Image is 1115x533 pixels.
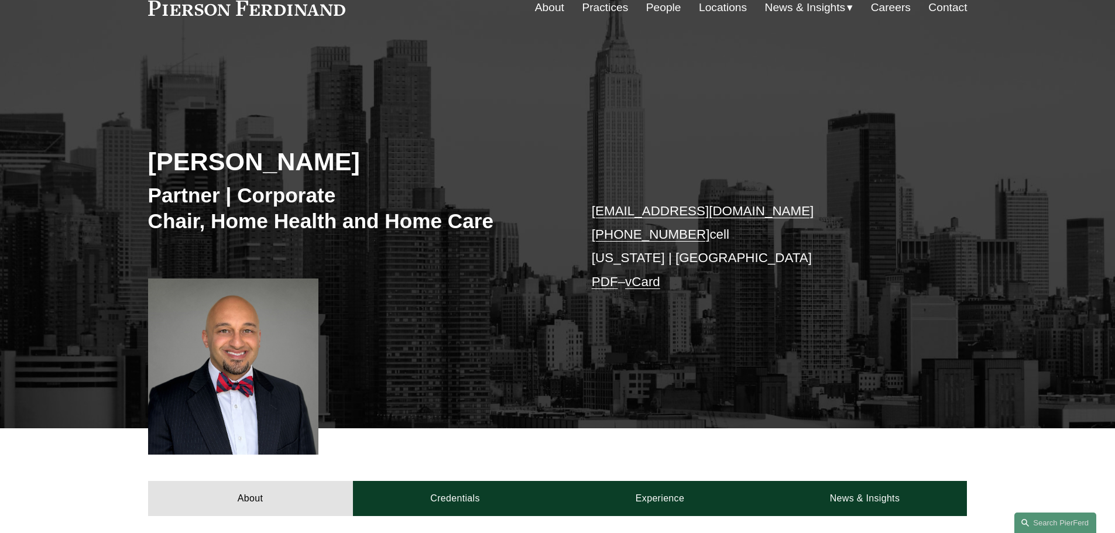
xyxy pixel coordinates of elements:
[353,481,558,516] a: Credentials
[592,204,814,218] a: [EMAIL_ADDRESS][DOMAIN_NAME]
[762,481,967,516] a: News & Insights
[592,274,618,289] a: PDF
[558,481,763,516] a: Experience
[625,274,660,289] a: vCard
[592,200,933,294] p: cell [US_STATE] | [GEOGRAPHIC_DATA] –
[148,146,558,177] h2: [PERSON_NAME]
[592,227,710,242] a: [PHONE_NUMBER]
[1014,513,1096,533] a: Search this site
[148,183,558,233] h3: Partner | Corporate Chair, Home Health and Home Care
[148,481,353,516] a: About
